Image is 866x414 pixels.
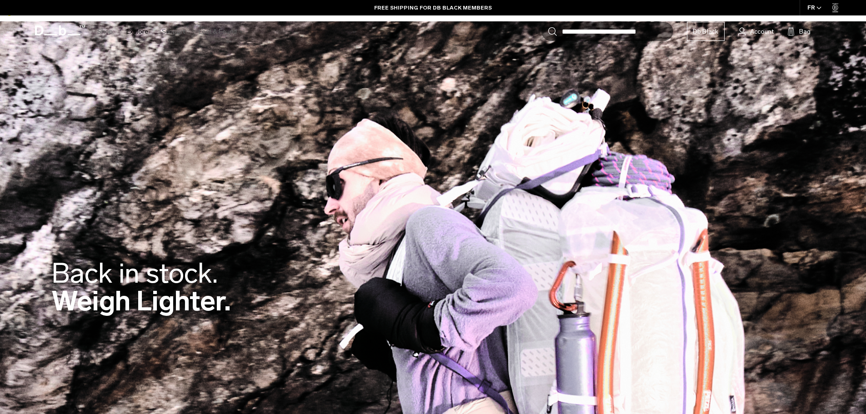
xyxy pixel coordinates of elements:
a: Account [738,26,774,37]
span: Bag [799,27,811,36]
button: Bag [787,26,811,37]
a: Db Black [687,22,725,41]
a: Lost & Found [199,15,237,48]
nav: Main Navigation [90,15,244,48]
a: Shop [97,15,113,48]
span: Back in stock. [51,257,218,290]
span: Account [750,27,774,36]
a: Explore [126,15,148,48]
a: Support [162,15,185,48]
h2: Weigh Lighter. [51,259,231,315]
a: FREE SHIPPING FOR DB BLACK MEMBERS [374,4,492,12]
